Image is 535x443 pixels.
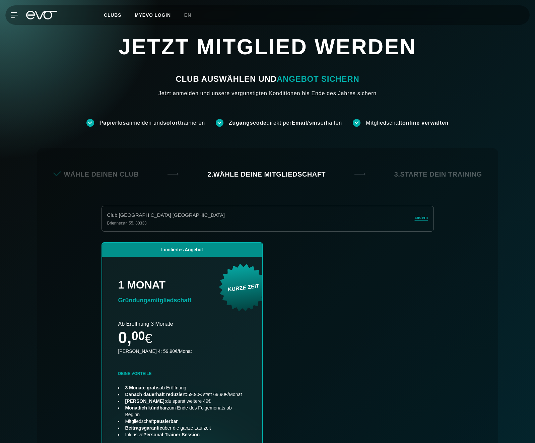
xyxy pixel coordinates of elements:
a: en [184,11,199,19]
div: CLUB AUSWÄHLEN UND [176,74,359,84]
span: ändern [415,215,428,220]
span: en [184,12,191,18]
strong: Zugangscode [229,120,267,126]
a: ändern [415,215,428,223]
a: MYEVO LOGIN [135,12,171,18]
div: direkt per erhalten [229,119,342,127]
strong: online verwalten [402,120,449,126]
div: Wähle deinen Club [53,170,139,179]
div: 2. Wähle deine Mitgliedschaft [207,170,326,179]
em: ANGEBOT SICHERN [277,74,359,83]
strong: Email/sms [291,120,320,126]
div: Briennerstr. 55 , 80333 [107,220,225,226]
div: Mitgliedschaft [366,119,449,127]
h1: JETZT MITGLIED WERDEN [67,34,469,74]
div: 3. Starte dein Training [394,170,482,179]
div: Jetzt anmelden und unsere vergünstigten Konditionen bis Ende des Jahres sichern [158,89,377,98]
strong: Papierlos [99,120,126,126]
a: Clubs [104,12,135,18]
strong: sofort [163,120,180,126]
div: anmelden und trainieren [99,119,205,127]
span: Clubs [104,12,121,18]
div: Club : [GEOGRAPHIC_DATA] [GEOGRAPHIC_DATA] [107,211,225,219]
